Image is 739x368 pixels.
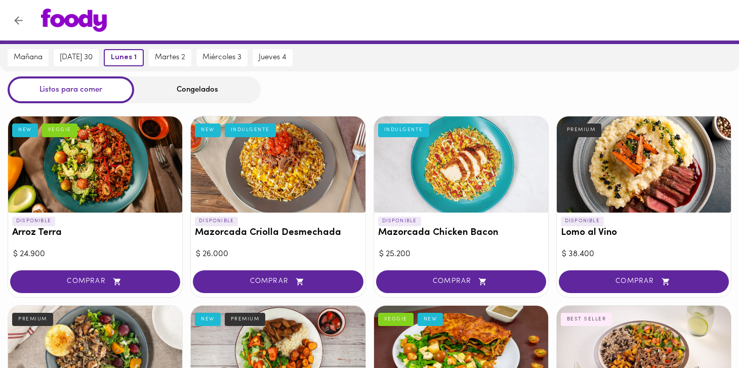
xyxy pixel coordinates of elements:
[149,49,191,66] button: martes 2
[378,124,429,137] div: INDULGENTE
[10,270,180,293] button: COMPRAR
[134,76,261,103] div: Congelados
[12,217,55,226] p: DISPONIBLE
[253,49,293,66] button: jueves 4
[111,53,137,62] span: lunes 1
[8,49,49,66] button: mañana
[196,49,248,66] button: miércoles 3
[378,217,421,226] p: DISPONIBLE
[561,313,612,326] div: BEST SELLER
[42,124,77,137] div: VEGGIE
[378,228,544,238] h3: Mazorcada Chicken Bacon
[225,124,276,137] div: INDULGENTE
[195,228,361,238] h3: Mazorcada Criolla Desmechada
[8,76,134,103] div: Listos para comer
[191,116,365,213] div: Mazorcada Criolla Desmechada
[12,228,178,238] h3: Arroz Terra
[195,313,221,326] div: NEW
[12,313,53,326] div: PREMIUM
[54,49,99,66] button: [DATE] 30
[571,277,716,286] span: COMPRAR
[12,124,38,137] div: NEW
[202,53,241,62] span: miércoles 3
[206,277,350,286] span: COMPRAR
[6,8,31,33] button: Volver
[376,270,546,293] button: COMPRAR
[557,116,731,213] div: Lomo al Vino
[60,53,93,62] span: [DATE] 30
[195,124,221,137] div: NEW
[561,217,604,226] p: DISPONIBLE
[13,249,177,260] div: $ 24.900
[225,313,266,326] div: PREMIUM
[259,53,286,62] span: jueves 4
[562,249,726,260] div: $ 38.400
[378,313,414,326] div: VEGGIE
[374,116,548,213] div: Mazorcada Chicken Bacon
[561,124,602,137] div: PREMIUM
[379,249,543,260] div: $ 25.200
[561,228,727,238] h3: Lomo al Vino
[104,49,144,66] button: lunes 1
[8,116,182,213] div: Arroz Terra
[23,277,168,286] span: COMPRAR
[41,9,107,32] img: logo.png
[559,270,729,293] button: COMPRAR
[680,309,729,358] iframe: Messagebird Livechat Widget
[389,277,533,286] span: COMPRAR
[14,53,43,62] span: mañana
[193,270,363,293] button: COMPRAR
[196,249,360,260] div: $ 26.000
[155,53,185,62] span: martes 2
[418,313,443,326] div: NEW
[195,217,238,226] p: DISPONIBLE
